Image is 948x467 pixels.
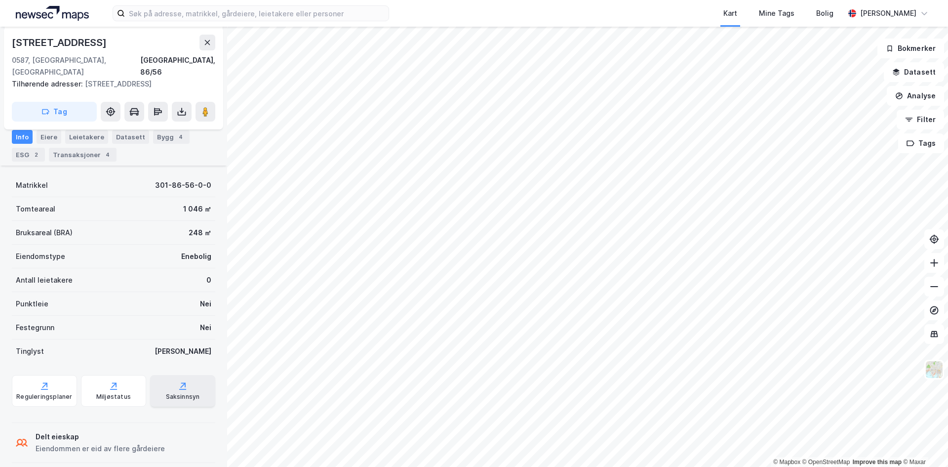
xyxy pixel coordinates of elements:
div: Mine Tags [759,7,794,19]
button: Datasett [884,62,944,82]
div: Eiendomstype [16,251,65,262]
div: [STREET_ADDRESS] [12,78,207,90]
div: 0587, [GEOGRAPHIC_DATA], [GEOGRAPHIC_DATA] [12,54,140,78]
div: 248 ㎡ [189,227,211,239]
div: Bruksareal (BRA) [16,227,73,239]
div: Eiere [37,130,61,144]
div: Enebolig [181,251,211,262]
input: Søk på adresse, matrikkel, gårdeiere, leietakere eller personer [125,6,389,21]
div: Festegrunn [16,322,54,334]
span: Tilhørende adresser: [12,80,85,88]
div: Nei [200,298,211,310]
div: Nei [200,322,211,334]
div: Bygg [153,130,190,144]
div: Miljøstatus [96,393,131,401]
a: Mapbox [773,459,800,466]
button: Bokmerker [877,39,944,58]
div: 4 [103,150,113,160]
div: Delt eieskap [36,431,165,443]
div: [STREET_ADDRESS] [12,35,109,50]
button: Tag [12,102,97,122]
iframe: Chat Widget [899,420,948,467]
button: Tags [898,133,944,153]
div: Bolig [816,7,833,19]
a: OpenStreetMap [802,459,850,466]
div: 1 046 ㎡ [183,203,211,215]
div: Saksinnsyn [166,393,200,401]
div: Tomteareal [16,203,55,215]
div: 0 [206,274,211,286]
button: Analyse [887,86,944,106]
img: Z [925,360,944,379]
div: Punktleie [16,298,48,310]
div: [PERSON_NAME] [860,7,916,19]
div: ESG [12,148,45,162]
div: Transaksjoner [49,148,117,162]
div: Datasett [112,130,149,144]
div: Kontrollprogram for chat [899,420,948,467]
div: Eiendommen er eid av flere gårdeiere [36,443,165,455]
div: Leietakere [65,130,108,144]
div: Matrikkel [16,179,48,191]
div: 2 [31,150,41,160]
div: 301-86-56-0-0 [155,179,211,191]
img: logo.a4113a55bc3d86da70a041830d287a7e.svg [16,6,89,21]
div: Info [12,130,33,144]
button: Filter [897,110,944,129]
div: 4 [176,132,186,142]
div: [GEOGRAPHIC_DATA], 86/56 [140,54,215,78]
div: [PERSON_NAME] [155,345,211,357]
a: Improve this map [853,459,902,466]
div: Reguleringsplaner [16,393,72,401]
div: Tinglyst [16,345,44,357]
div: Antall leietakere [16,274,73,286]
div: Kart [723,7,737,19]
